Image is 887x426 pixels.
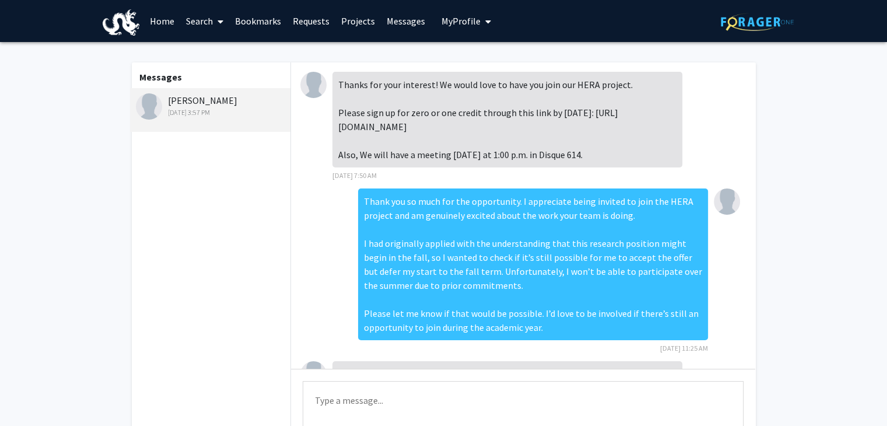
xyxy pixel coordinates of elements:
[441,15,481,27] span: My Profile
[721,13,794,31] img: ForagerOne Logo
[381,1,431,41] a: Messages
[136,93,288,118] div: [PERSON_NAME]
[358,188,708,340] div: Thank you so much for the opportunity. I appreciate being invited to join the HERA project and am...
[139,71,182,83] b: Messages
[300,72,327,98] img: Christina Love
[136,93,162,120] img: Christina Love
[714,188,740,215] img: Hamza Memon
[300,361,327,387] img: Christina Love
[136,107,288,118] div: [DATE] 3:57 PM
[335,1,381,41] a: Projects
[332,171,377,180] span: [DATE] 7:50 AM
[9,373,50,417] iframe: Chat
[287,1,335,41] a: Requests
[332,72,682,167] div: Thanks for your interest! We would love to have you join our HERA project. Please sign up for zer...
[103,9,140,36] img: Drexel University Logo
[180,1,229,41] a: Search
[144,1,180,41] a: Home
[229,1,287,41] a: Bookmarks
[660,344,708,352] span: [DATE] 11:25 AM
